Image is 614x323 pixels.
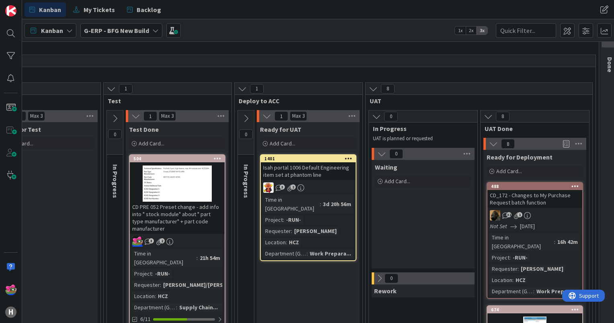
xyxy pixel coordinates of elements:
[308,249,353,258] div: Work Prepara...
[119,84,133,94] span: 1
[487,210,582,221] div: ND
[496,168,522,175] span: Add Card...
[17,1,37,11] span: Support
[39,5,61,14] span: Kanban
[139,140,164,147] span: Add Card...
[263,195,320,213] div: Time in [GEOGRAPHIC_DATA]
[291,227,292,235] span: :
[307,249,308,258] span: :
[177,303,220,312] div: Supply Chain...
[490,233,554,251] div: Time in [GEOGRAPHIC_DATA]
[490,210,500,221] img: ND
[108,129,122,139] span: 0
[496,23,556,38] input: Quick Filter...
[555,237,580,246] div: 16h 42m
[261,162,356,180] div: Isah portal 1006 Default Engineering item set at phantom line
[239,97,352,105] span: Deploy to ACC
[490,264,518,273] div: Requester
[152,269,153,278] span: :
[198,253,222,262] div: 21h 54m
[514,276,528,284] div: HCZ
[261,155,356,180] div: 1401Isah portal 1006 Default Engineering item set at phantom line
[263,249,307,258] div: Department (G-ERP)
[263,182,274,193] img: LC
[490,223,507,230] i: Not Set
[196,253,198,262] span: :
[292,227,339,235] div: [PERSON_NAME]
[250,84,264,94] span: 1
[321,200,353,209] div: 3d 20h 56m
[261,182,356,193] div: LC
[132,269,152,278] div: Project
[389,149,403,159] span: 0
[242,164,250,198] span: In Progress
[477,27,487,35] span: 3x
[517,212,522,217] span: 1
[122,2,166,17] a: Backlog
[384,112,398,121] span: 0
[68,2,120,17] a: My Tickets
[84,5,115,14] span: My Tickets
[132,236,143,247] img: JK
[519,264,565,273] div: [PERSON_NAME]
[263,227,291,235] div: Requester
[84,27,149,35] b: G-ERP - BFG New Build
[130,155,225,162] div: 504
[518,264,519,273] span: :
[263,238,286,247] div: Location
[501,139,515,149] span: 8
[606,57,614,72] span: Done
[320,200,321,209] span: :
[533,287,534,296] span: :
[374,287,397,295] span: Rework
[292,114,305,118] div: Max 3
[491,307,582,313] div: 674
[381,84,395,94] span: 8
[130,202,225,234] div: CD PRE 052 Preset change - add info into " stock module" about " part type manufacturer" + part c...
[239,129,253,139] span: 0
[25,2,66,17] a: Kanban
[270,140,295,147] span: Add Card...
[373,125,467,133] span: In Progress
[487,153,553,161] span: Ready for Deployment
[490,287,533,296] div: Department (G-ERP)
[490,253,510,262] div: Project
[280,184,285,190] span: 3
[520,222,535,231] span: [DATE]
[155,292,156,301] span: :
[137,5,161,14] span: Backlog
[261,155,356,162] div: 1401
[161,114,174,118] div: Max 3
[534,287,580,296] div: Work Prepara...
[287,238,301,247] div: HCZ
[274,111,288,121] span: 1
[373,135,468,142] p: UAT is planned or requested
[130,236,225,247] div: JK
[490,276,512,284] div: Location
[133,156,225,161] div: 504
[5,307,16,318] div: H
[176,303,177,312] span: :
[161,280,257,289] div: [PERSON_NAME]/[PERSON_NAME]...
[512,276,514,284] span: :
[385,274,398,283] span: 0
[487,306,582,313] div: 674
[506,212,512,217] span: 31
[153,269,172,278] div: -RUN-
[149,238,154,243] span: 3
[108,97,221,105] span: Test
[41,26,63,35] span: Kanban
[264,156,356,161] div: 1401
[487,190,582,208] div: CD_172 - Changes to My Purchase Request batch function
[30,114,43,118] div: Max 3
[160,238,165,243] span: 2
[496,112,510,121] span: 8
[263,215,283,224] div: Project
[487,183,582,208] div: 488CD_172 - Changes to My Purchase Request batch function
[487,182,583,299] a: 488CD_172 - Changes to My Purchase Request batch functionNDNot Set[DATE]Time in [GEOGRAPHIC_DATA]...
[487,183,582,190] div: 488
[385,178,410,185] span: Add Card...
[260,154,356,261] a: 1401Isah portal 1006 Default Engineering item set at phantom lineLCTime in [GEOGRAPHIC_DATA]:3d 2...
[156,292,170,301] div: HCZ
[132,303,176,312] div: Department (G-ERP)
